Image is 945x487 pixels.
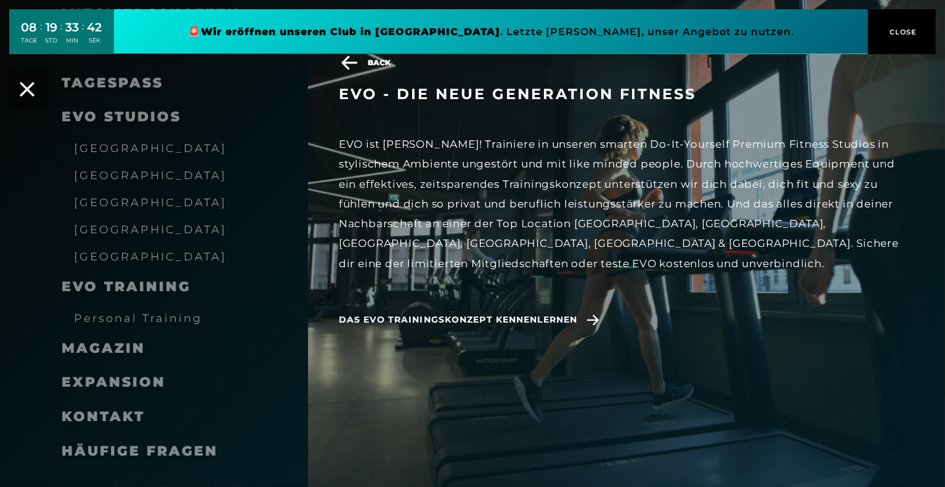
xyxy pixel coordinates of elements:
[46,36,58,45] div: STD
[339,85,914,103] h3: EVO - die neue Generation Fitness
[83,20,84,52] div: :
[87,36,102,45] div: SEK
[22,36,38,45] div: TAGE
[61,20,63,52] div: :
[87,18,102,36] div: 42
[66,36,79,45] div: MIN
[868,9,936,54] button: CLOSE
[66,18,79,36] div: 33
[22,18,38,36] div: 08
[46,18,58,36] div: 19
[62,108,181,125] a: EVO Studios
[41,20,43,52] div: :
[62,74,163,91] a: TAGESPASS
[887,26,917,38] span: CLOSE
